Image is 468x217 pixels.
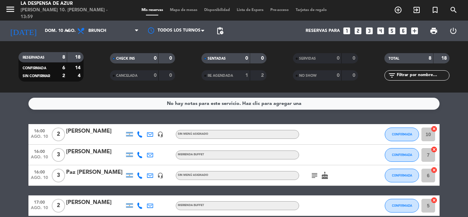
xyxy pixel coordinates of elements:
strong: 8 [429,56,431,61]
span: 3 [52,148,65,162]
i: looks_6 [399,26,408,35]
div: LOG OUT [443,21,463,41]
i: cake [321,171,329,180]
i: cancel [431,167,438,173]
div: [PERSON_NAME] [66,147,124,156]
span: CONFIRMADA [392,132,412,136]
span: Mis reservas [138,8,167,12]
i: search [449,6,458,14]
i: add_circle_outline [394,6,402,14]
button: CONFIRMADA [385,199,419,213]
i: looks_3 [365,26,374,35]
span: pending_actions [216,27,224,35]
span: 2 [52,199,65,213]
i: add_box [410,26,419,35]
strong: 6 [62,65,65,70]
button: CONFIRMADA [385,128,419,141]
span: Pre-acceso [267,8,292,12]
strong: 8 [62,55,65,60]
strong: 4 [78,73,82,78]
i: looks_one [342,26,351,35]
i: looks_4 [376,26,385,35]
strong: 0 [169,73,173,78]
button: CONFIRMADA [385,169,419,182]
span: 16:00 [31,126,48,134]
i: menu [5,4,15,14]
i: arrow_drop_down [64,27,72,35]
span: CONFIRMADA [392,173,412,177]
i: cancel [431,146,438,153]
i: looks_two [354,26,362,35]
i: power_settings_new [449,27,457,35]
strong: 2 [62,73,65,78]
span: ago. 10 [31,155,48,163]
i: looks_5 [387,26,396,35]
strong: 0 [337,73,340,78]
span: Merienda Buffet [178,204,204,207]
span: CHECK INS [116,57,135,60]
strong: 14 [75,65,82,70]
span: SERVIDAS [299,57,316,60]
span: CONFIRMADA [392,204,412,207]
strong: 0 [353,73,357,78]
div: No hay notas para este servicio. Haz clic para agregar una [167,100,301,108]
strong: 18 [75,55,82,60]
span: Sin menú asignado [178,174,208,177]
i: headset_mic [157,172,163,179]
span: CONFIRMADA [23,67,46,70]
i: cancel [431,197,438,204]
i: headset_mic [157,131,163,137]
strong: 0 [337,56,340,61]
span: Disponibilidad [201,8,233,12]
i: cancel [431,125,438,132]
span: 2 [52,128,65,141]
div: La Despensa de Azur [21,0,112,7]
strong: 0 [245,56,248,61]
span: ago. 10 [31,134,48,142]
strong: 0 [154,73,157,78]
input: Filtrar por nombre... [396,72,449,79]
span: Reservas para [306,28,340,33]
button: menu [5,4,15,17]
span: Tarjetas de regalo [292,8,330,12]
span: TOTAL [389,57,399,60]
span: RE AGENDADA [208,74,233,77]
i: filter_list [388,71,396,80]
span: CANCELADA [116,74,137,77]
i: turned_in_not [431,6,439,14]
span: NO SHOW [299,74,317,77]
div: [PERSON_NAME] [66,127,124,136]
strong: 0 [353,56,357,61]
i: [DATE] [5,23,41,38]
span: Lista de Espera [233,8,267,12]
span: print [430,27,438,35]
span: 17:00 [31,198,48,206]
div: [PERSON_NAME] [66,198,124,207]
strong: 18 [441,56,448,61]
i: subject [310,171,319,180]
span: SIN CONFIRMAR [23,74,50,78]
span: 3 [52,169,65,182]
span: Mapa de mesas [167,8,201,12]
span: RESERVADAS [23,56,45,59]
span: ago. 10 [31,176,48,183]
button: CONFIRMADA [385,148,419,162]
span: Merienda Buffet [178,153,204,156]
strong: 0 [169,56,173,61]
div: [PERSON_NAME] 10. [PERSON_NAME] - 13:59 [21,7,112,20]
span: SENTADAS [208,57,226,60]
strong: 1 [245,73,248,78]
strong: 2 [261,73,265,78]
span: 16:00 [31,147,48,155]
span: ago. 10 [31,206,48,214]
strong: 0 [261,56,265,61]
span: 16:00 [31,168,48,176]
strong: 0 [154,56,157,61]
span: Brunch [88,28,106,33]
div: Paz [PERSON_NAME] [66,168,124,177]
span: Sin menú asignado [178,133,208,135]
span: CONFIRMADA [392,153,412,157]
i: exit_to_app [412,6,421,14]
